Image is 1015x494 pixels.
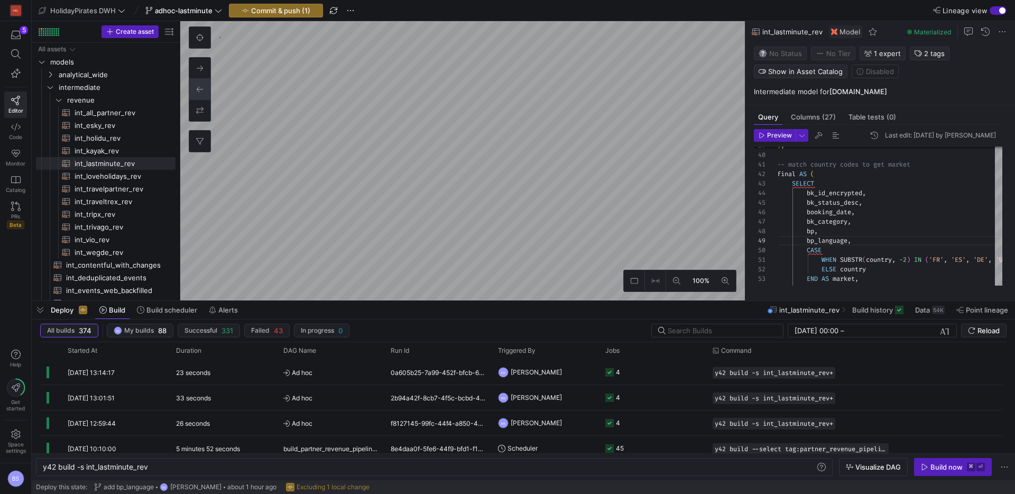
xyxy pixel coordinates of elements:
span: final [777,170,796,178]
span: No Tier [816,49,851,58]
span: Create asset [116,28,154,35]
div: Press SPACE to select this row. [36,284,176,297]
div: 0a605b25-7a99-452f-bfcb-651a7b77d44b [384,360,492,385]
a: int_all_partner_rev​​​​​​​​​​ [36,106,176,119]
a: int_travelpartner_rev​​​​​​​​​​ [36,182,176,195]
div: 51 [754,255,765,264]
div: Press SPACE to select this row. [36,43,176,56]
div: BS [114,326,122,335]
span: Excluding 1 local change [297,483,370,491]
span: - [899,255,903,264]
div: Press SPACE to select this row. [36,56,176,68]
span: Catalog [6,187,25,193]
span: WHEN [822,255,836,264]
div: Press SPACE to select this row. [36,119,176,132]
span: [DATE] 12:59:44 [68,419,116,427]
div: BS [7,470,24,487]
span: int_holidu_rev​​​​​​​​​​ [75,132,163,144]
span: Get started [6,399,25,411]
span: int_deduplicated_events​​​​​​​​​​ [66,272,163,284]
a: int_esky_rev​​​​​​​​​​ [36,119,176,132]
div: 46 [754,207,765,217]
span: No Status [759,49,802,58]
a: int_contentful_with_changes​​​​​​​​​​ [36,259,176,271]
button: Preview [754,129,796,142]
span: 43 [274,326,283,335]
div: Press SPACE to select this row. [36,221,176,233]
span: -- match country codes to get market [777,160,910,169]
button: Getstarted [4,374,27,416]
span: Build [109,306,125,314]
span: 2 [903,255,907,264]
a: int_kayak_rev​​​​​​​​​​ [36,144,176,157]
a: HG [4,2,27,20]
span: 88 [158,326,167,335]
a: int_tripx_rev​​​​​​​​​​ [36,208,176,221]
span: ELSE [822,265,836,273]
div: Press SPACE to select this row. [36,170,176,182]
span: Point lineage [966,306,1008,314]
span: , [966,255,970,264]
div: 4 [616,360,620,385]
span: Columns [791,114,836,121]
span: Build history [852,306,893,314]
span: build_partner_revenue_pipeline_morning [283,436,378,461]
button: Create asset [101,25,159,38]
span: 'ES' [951,255,966,264]
span: Help [9,361,22,368]
span: Triggered By [498,347,536,354]
div: f8127145-99fc-44f4-a850-4dd02afbd736 [384,410,492,435]
span: 'FR' [929,255,944,264]
span: int_events_web​​​​​​​​​​ [66,297,163,309]
button: HolidayPirates DWH [36,4,128,17]
span: y42 build -s int_lastminute_rev+ [715,395,833,402]
div: Press SPACE to select this row. [36,297,176,309]
span: Successful [184,327,217,334]
div: Last edit: [DATE] by [PERSON_NAME] [885,132,996,139]
span: My builds [124,327,154,334]
span: (27) [822,114,836,121]
span: int_traveltrex_rev​​​​​​​​​​ [75,196,163,208]
div: 45 [754,198,765,207]
y42-duration: 23 seconds [176,369,210,377]
div: 44 [754,188,765,198]
button: 2 tags [910,47,949,60]
a: int_wegde_rev​​​​​​​​​​ [36,246,176,259]
span: country [866,255,892,264]
kbd: ⌘ [967,463,975,471]
span: Monitor [6,160,25,167]
span: int_lastminute_rev [762,28,823,36]
div: 8e4daa0f-5fe6-44f9-bfd1-f199ce2a4815 [384,436,492,461]
button: BS [4,468,27,490]
a: Code [4,118,27,144]
span: Ad hoc [283,360,378,385]
span: Run Id [391,347,409,354]
a: int_events_web​​​​​​​​​​ [36,297,176,309]
p: Intermediate model for [754,87,1011,96]
button: Build scheduler [132,301,202,319]
span: END [807,275,818,283]
a: Monitor [4,144,27,171]
a: int_holidu_rev​​​​​​​​​​ [36,132,176,144]
a: int_events_web_backfilled​​​​​​​​​​ [36,284,176,297]
button: BSMy builds88 [107,324,173,337]
div: Press SPACE to select this row. [36,106,176,119]
span: Jobs [605,347,620,354]
button: Build history [847,301,908,319]
span: int_events_web_backfilled​​​​​​​​​​ [66,285,163,297]
span: int_tripx_rev​​​​​​​​​​ [75,208,163,221]
div: Press SPACE to select this row. [36,208,176,221]
span: , [855,275,859,283]
button: Help [4,345,27,372]
div: Press SPACE to select this row. [36,195,176,208]
span: AS [822,275,829,283]
div: 49 [754,236,765,245]
span: Reload [977,326,1000,335]
span: y42 build --select tag:partner_revenue_pipeline,tag:morning [715,445,887,453]
div: Press SPACE to select this row. [36,94,176,106]
a: int_trivago_rev​​​​​​​​​​ [36,221,176,233]
span: [DATE] 10:10:00 [68,445,116,453]
span: int_wegde_rev​​​​​​​​​​ [75,246,163,259]
span: 331 [222,326,233,335]
span: country [840,265,866,273]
